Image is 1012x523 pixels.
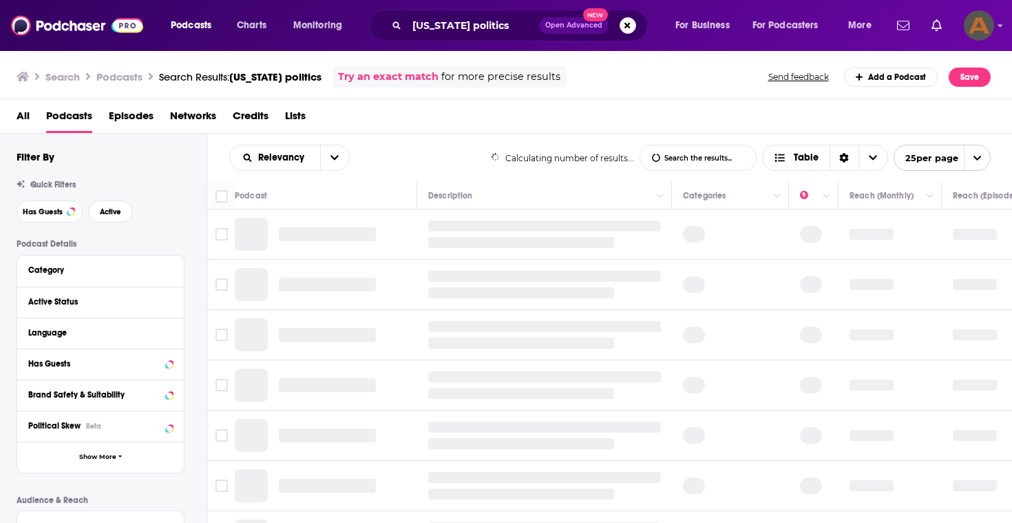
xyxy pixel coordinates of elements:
a: Networks [170,105,216,133]
a: Podcasts [46,105,92,133]
a: Show notifications dropdown [892,14,915,37]
div: Reach (Monthly) [850,187,914,204]
div: Podcast [235,187,267,204]
h3: Search [45,70,80,83]
span: Charts [237,16,266,35]
div: Search Results: [159,70,321,83]
a: Lists [285,105,306,133]
a: Episodes [109,105,154,133]
span: For Podcasters [752,16,819,35]
button: Send feedback [764,71,833,83]
button: Save [949,68,991,87]
button: open menu [161,14,229,37]
span: New [583,8,608,21]
div: Calculating number of results... [491,153,635,163]
button: Open AdvancedNew [539,17,609,34]
span: Table [794,153,819,163]
p: Audience & Reach [17,495,185,505]
button: open menu [666,14,747,37]
button: Choose View [762,145,888,171]
h2: Filter By [17,150,54,163]
div: Beta [86,422,101,431]
span: For Business [675,16,730,35]
span: Toggle select row [215,228,228,240]
span: Monitoring [293,16,342,35]
button: open menu [230,153,320,163]
a: Add a Podcast [844,68,938,87]
h2: Choose List sort [229,145,350,171]
button: open menu [894,145,991,171]
span: 25 per page [894,147,958,169]
a: Charts [228,14,275,37]
span: Toggle select row [215,379,228,391]
span: Show More [79,453,116,461]
button: Column Actions [769,188,786,205]
button: open menu [744,14,839,37]
div: Search podcasts, credits, & more... [382,10,661,41]
a: All [17,105,30,133]
div: Language [28,328,164,338]
span: for more precise results [441,69,560,85]
div: Categories [683,187,726,204]
div: Brand Safety & Suitability [28,390,161,400]
button: Has Guests [28,355,173,372]
div: Category [28,265,164,275]
span: Toggle select row [215,429,228,442]
span: [US_STATE] politics [229,70,321,83]
button: Column Actions [922,188,938,205]
span: Quick Filters [30,180,76,189]
div: Sort Direction [830,145,858,170]
button: Active Status [28,293,173,310]
span: Toggle select row [215,329,228,341]
button: Show profile menu [964,10,994,41]
input: Search podcasts, credits, & more... [407,14,539,37]
div: Description [428,187,472,204]
span: Relevancy [258,153,309,163]
a: Credits [233,105,268,133]
a: Try an exact match [338,69,439,85]
button: Language [28,324,173,341]
img: Podchaser - Follow, Share and Rate Podcasts [11,12,143,39]
span: Open Advanced [545,22,602,29]
button: Active [88,201,133,223]
button: Political SkewBeta [28,417,173,434]
div: Active Status [28,297,164,307]
button: open menu [284,14,360,37]
button: Show More [17,442,184,473]
button: open menu [839,14,889,37]
span: More [848,16,872,35]
span: Toggle select row [215,278,228,291]
h3: Podcasts [96,70,143,83]
span: Active [100,208,121,216]
p: Podcast Details [17,239,185,249]
button: Brand Safety & Suitability [28,386,173,403]
button: Column Actions [819,188,835,205]
button: Category [28,261,173,278]
span: Toggle select row [215,480,228,492]
div: Power Score [800,187,819,204]
span: Podcasts [171,16,211,35]
span: Political Skew [28,421,81,431]
img: User Profile [964,10,994,41]
button: Has Guests [17,201,83,223]
a: Search Results:[US_STATE] politics [159,70,321,83]
span: Logged in as AinsleyShea [964,10,994,41]
div: Has Guests [28,359,161,369]
a: Show notifications dropdown [926,14,947,37]
span: Has Guests [23,208,63,216]
button: open menu [320,145,349,170]
button: Column Actions [652,188,668,205]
